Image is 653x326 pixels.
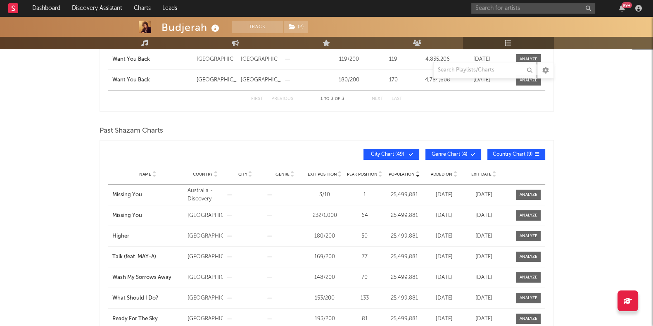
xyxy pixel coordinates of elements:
button: Genre Chart(4) [425,149,481,160]
span: City Chart ( 49 ) [369,152,407,157]
div: [DATE] [466,294,501,302]
div: 1 [347,191,382,199]
div: [DATE] [426,212,462,220]
div: [DATE] [466,274,501,282]
div: 133 [347,294,382,302]
span: Genre Chart ( 4 ) [431,152,469,157]
div: [GEOGRAPHIC_DATA] [197,76,237,84]
div: Budjerah [161,21,221,34]
button: Previous [271,97,293,101]
a: Missing You [112,212,184,220]
span: of [335,97,340,101]
div: 99 + [622,2,632,8]
div: 25,499,881 [387,212,422,220]
input: Search for artists [471,3,595,14]
span: Exit Position [308,172,337,177]
div: 25,499,881 [387,274,422,282]
div: [DATE] [426,232,462,240]
button: Country Chart(9) [487,149,545,160]
a: Want You Back [112,55,192,64]
div: [DATE] [426,191,462,199]
a: Wash My Sorrows Away [112,274,184,282]
div: [GEOGRAPHIC_DATA] [188,315,223,323]
span: ( 2 ) [283,21,308,33]
span: to [324,97,329,101]
div: 4,835,206 [418,55,458,64]
div: 180 / 200 [329,76,369,84]
button: (2) [284,21,308,33]
div: [DATE] [466,253,501,261]
div: [GEOGRAPHIC_DATA] [241,55,281,64]
div: 193 / 200 [307,315,342,323]
div: [GEOGRAPHIC_DATA] [188,274,223,282]
div: 232 / 1,000 [307,212,342,220]
div: 25,499,881 [387,294,422,302]
div: [DATE] [426,274,462,282]
div: [DATE] [462,76,502,84]
span: City [238,172,247,177]
span: Country Chart ( 9 ) [493,152,533,157]
div: [GEOGRAPHIC_DATA] [197,55,237,64]
button: City Chart(49) [363,149,419,160]
div: 3 / 10 [307,191,342,199]
div: [DATE] [466,212,501,220]
span: Country [193,172,213,177]
div: 25,499,881 [387,315,422,323]
div: 50 [347,232,382,240]
div: [DATE] [466,315,501,323]
div: [GEOGRAPHIC_DATA] [188,232,223,240]
div: 25,499,881 [387,191,422,199]
div: [GEOGRAPHIC_DATA] [188,294,223,302]
div: [GEOGRAPHIC_DATA] [188,253,223,261]
a: Talk (feat. MAY-A) [112,253,184,261]
div: [DATE] [426,294,462,302]
div: 25,499,881 [387,232,422,240]
span: Added On [431,172,452,177]
span: Past Shazam Charts [100,126,163,136]
div: 119 / 200 [329,55,369,64]
span: Population [389,172,415,177]
button: Track [232,21,283,33]
a: Want You Back [112,76,192,84]
div: Australia - Discovery [188,187,223,203]
div: 1 3 3 [310,94,355,104]
a: Higher [112,232,184,240]
a: Ready For The Sky [112,315,184,323]
div: 4,784,608 [418,76,458,84]
span: Exit Date [471,172,492,177]
div: [DATE] [426,253,462,261]
div: 70 [347,274,382,282]
div: 169 / 200 [307,253,342,261]
button: First [251,97,263,101]
div: 25,499,881 [387,253,422,261]
div: 170 [373,76,413,84]
div: [DATE] [466,191,501,199]
span: Genre [275,172,290,177]
button: Next [372,97,383,101]
div: 180 / 200 [307,232,342,240]
a: Missing You [112,191,184,199]
div: [DATE] [426,315,462,323]
span: Peak Position [347,172,377,177]
div: [DATE] [462,55,502,64]
button: Last [392,97,402,101]
div: 153 / 200 [307,294,342,302]
div: [GEOGRAPHIC_DATA] [188,212,223,220]
div: 64 [347,212,382,220]
div: 81 [347,315,382,323]
button: 99+ [619,5,625,12]
div: 77 [347,253,382,261]
a: What Should I Do? [112,294,184,302]
span: Name [139,172,151,177]
div: 148 / 200 [307,274,342,282]
div: [DATE] [466,232,501,240]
